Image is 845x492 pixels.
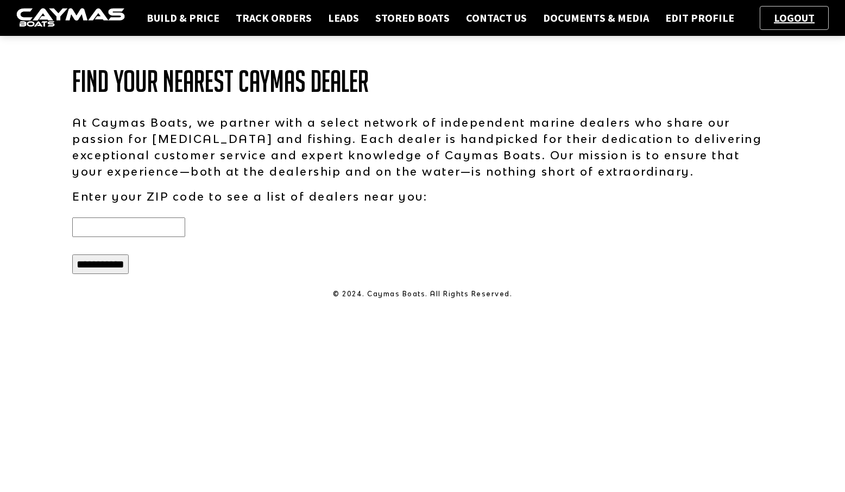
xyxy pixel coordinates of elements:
a: Logout [768,11,820,24]
a: Leads [323,11,364,25]
p: At Caymas Boats, we partner with a select network of independent marine dealers who share our pas... [72,114,773,179]
a: Contact Us [461,11,532,25]
p: © 2024. Caymas Boats. All Rights Reserved. [72,289,773,299]
a: Edit Profile [660,11,740,25]
img: caymas-dealer-connect-2ed40d3bc7270c1d8d7ffb4b79bf05adc795679939227970def78ec6f6c03838.gif [16,8,125,28]
h1: Find Your Nearest Caymas Dealer [72,65,773,98]
a: Track Orders [230,11,317,25]
a: Build & Price [141,11,225,25]
a: Documents & Media [538,11,654,25]
p: Enter your ZIP code to see a list of dealers near you: [72,188,773,204]
a: Stored Boats [370,11,455,25]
